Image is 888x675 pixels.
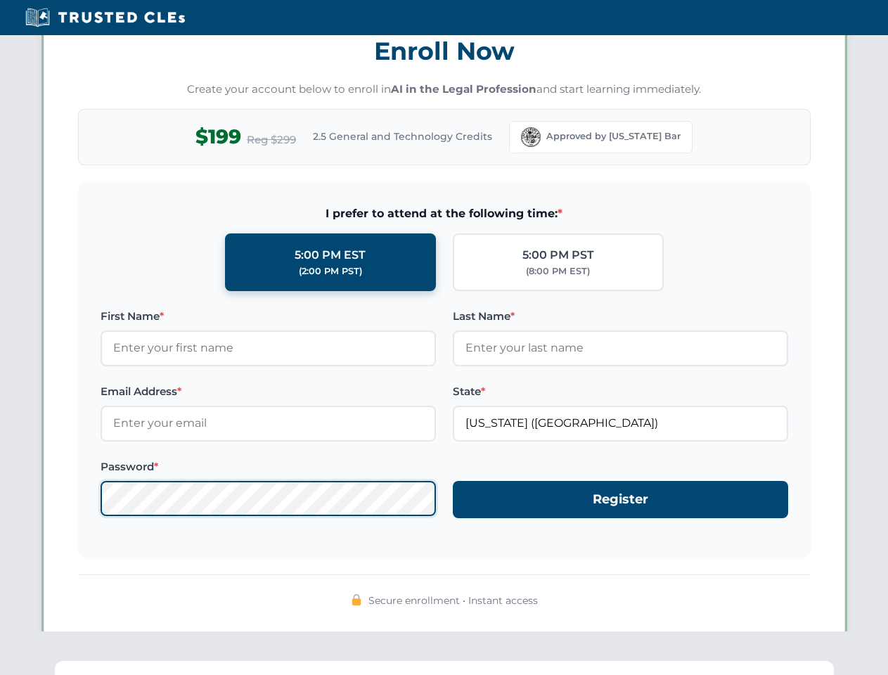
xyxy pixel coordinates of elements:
[299,264,362,278] div: (2:00 PM PST)
[195,121,241,153] span: $199
[453,481,788,518] button: Register
[295,246,366,264] div: 5:00 PM EST
[101,383,436,400] label: Email Address
[391,82,536,96] strong: AI in the Legal Profession
[101,330,436,366] input: Enter your first name
[78,29,811,73] h3: Enroll Now
[453,308,788,325] label: Last Name
[522,246,594,264] div: 5:00 PM PST
[101,308,436,325] label: First Name
[546,129,681,143] span: Approved by [US_STATE] Bar
[351,594,362,605] img: 🔒
[101,205,788,223] span: I prefer to attend at the following time:
[453,406,788,441] input: Florida (FL)
[453,330,788,366] input: Enter your last name
[101,458,436,475] label: Password
[313,129,492,144] span: 2.5 General and Technology Credits
[21,7,189,28] img: Trusted CLEs
[101,406,436,441] input: Enter your email
[521,127,541,147] img: Florida Bar
[526,264,590,278] div: (8:00 PM EST)
[247,131,296,148] span: Reg $299
[78,82,811,98] p: Create your account below to enroll in and start learning immediately.
[368,593,538,608] span: Secure enrollment • Instant access
[453,383,788,400] label: State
